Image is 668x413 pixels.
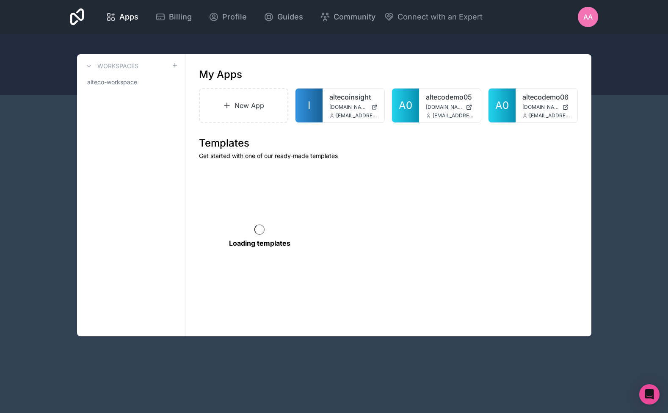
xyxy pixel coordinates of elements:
a: Community [313,8,382,26]
p: Get started with one of our ready-made templates [199,152,578,160]
span: Apps [119,11,138,23]
button: Connect with an Expert [384,11,483,23]
a: Billing [149,8,199,26]
span: Profile [222,11,247,23]
a: New App [199,88,289,123]
a: [DOMAIN_NAME] [426,104,474,111]
a: A0 [489,89,516,122]
span: Community [334,11,375,23]
span: [EMAIL_ADDRESS][DOMAIN_NAME] [433,112,474,119]
span: [DOMAIN_NAME] [329,104,368,111]
a: [DOMAIN_NAME] [522,104,571,111]
span: AA [583,12,593,22]
span: [DOMAIN_NAME] [426,104,462,111]
a: Profile [202,8,254,26]
span: Connect with an Expert [397,11,483,23]
p: Loading templates [229,238,290,248]
a: [DOMAIN_NAME] [329,104,378,111]
h1: Templates [199,136,578,150]
span: [EMAIL_ADDRESS][DOMAIN_NAME] [529,112,571,119]
span: A0 [495,99,509,112]
span: alteco-workspace [87,78,137,86]
span: A0 [399,99,412,112]
a: Workspaces [84,61,138,71]
a: Apps [99,8,145,26]
span: Billing [169,11,192,23]
div: Open Intercom Messenger [639,384,660,405]
span: [EMAIL_ADDRESS][DOMAIN_NAME] [336,112,378,119]
a: altecodemo05 [426,92,474,102]
a: altecodemo06 [522,92,571,102]
span: I [308,99,310,112]
a: A0 [392,89,419,122]
a: alteco-workspace [84,75,178,90]
a: altecoinsight [329,92,378,102]
a: Guides [257,8,310,26]
a: I [295,89,323,122]
span: Guides [277,11,303,23]
h1: My Apps [199,68,242,81]
span: [DOMAIN_NAME] [522,104,559,111]
h3: Workspaces [97,62,138,70]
